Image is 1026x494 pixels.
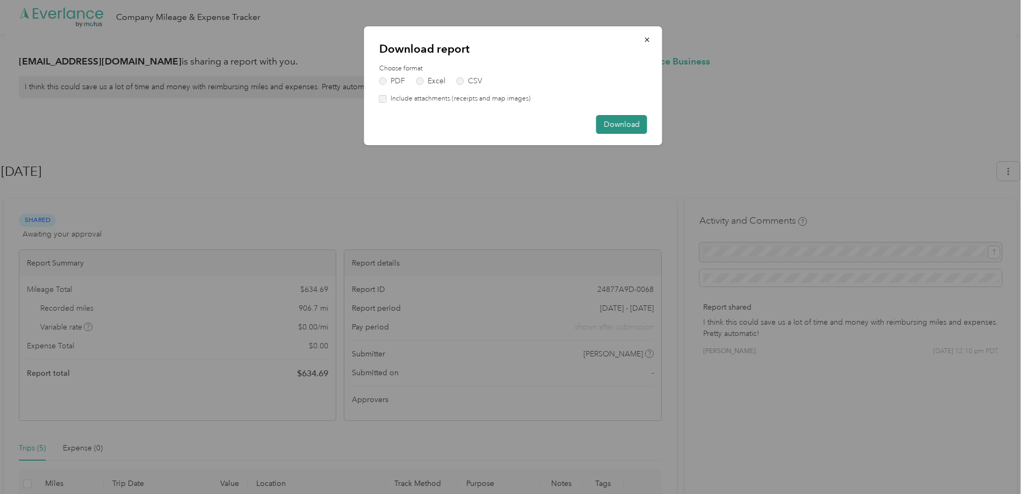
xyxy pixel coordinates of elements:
[416,77,445,85] label: Excel
[379,77,405,85] label: PDF
[387,94,531,104] label: Include attachments (receipts and map images)
[379,41,647,56] p: Download report
[596,115,647,134] button: Download
[379,64,647,74] label: Choose format
[457,77,482,85] label: CSV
